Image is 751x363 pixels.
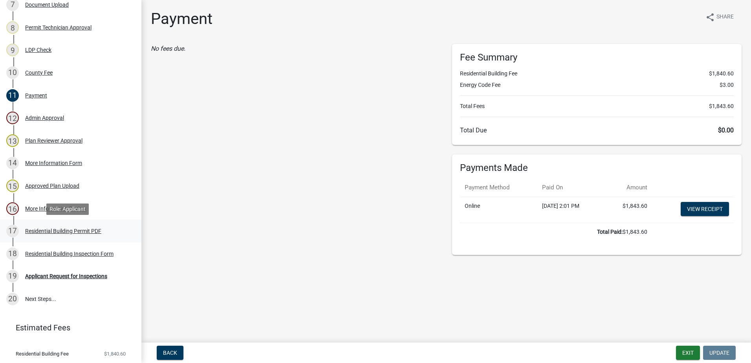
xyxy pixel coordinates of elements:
div: 20 [6,293,19,305]
li: Total Fees [460,102,734,110]
a: Estimated Fees [6,320,129,335]
div: Payment [25,93,47,98]
div: 14 [6,157,19,169]
div: County Fee [25,70,53,75]
i: No fees due. [151,45,185,52]
i: share [705,13,715,22]
span: $1,843.60 [709,102,734,110]
div: Residential Building Inspection Form [25,251,114,257]
li: Energy Code Fee [460,81,734,89]
span: Residential Building Fee [16,351,69,356]
span: $3.00 [720,81,734,89]
h6: Total Due [460,126,734,134]
div: 11 [6,89,19,102]
div: Document Upload [25,2,69,7]
div: 19 [6,270,19,282]
th: Paid On [537,178,604,197]
div: 16 [6,202,19,215]
button: shareShare [699,9,740,25]
button: Update [703,346,736,360]
div: 9 [6,44,19,56]
div: Plan Reviewer Approval [25,138,82,143]
div: 15 [6,180,19,192]
h6: Payments Made [460,162,734,174]
td: Online [460,197,537,223]
div: 12 [6,112,19,124]
span: Share [716,13,734,22]
div: Residential Building Permit PDF [25,228,101,234]
div: LDP Check [25,47,51,53]
span: $1,840.60 [104,351,126,356]
div: 10 [6,66,19,79]
button: Exit [676,346,700,360]
div: Permit Technician Approval [25,25,92,30]
a: View receipt [681,202,729,216]
td: $1,843.60 [603,197,652,223]
div: Role: Applicant [46,203,89,215]
th: Payment Method [460,178,537,197]
div: Admin Approval [25,115,64,121]
span: Back [163,350,177,356]
div: 13 [6,134,19,147]
button: Back [157,346,183,360]
div: Applicant Request for Inspections [25,273,107,279]
li: Residential Building Fee [460,70,734,78]
b: Total Paid: [597,229,623,235]
h6: Fee Summary [460,52,734,63]
div: 17 [6,225,19,237]
h1: Payment [151,9,212,28]
div: 8 [6,21,19,34]
div: Approved Plan Upload [25,183,79,189]
div: More Information Form [25,160,82,166]
div: 18 [6,247,19,260]
span: $1,840.60 [709,70,734,78]
th: Amount [603,178,652,197]
span: $0.00 [718,126,734,134]
td: [DATE] 2:01 PM [537,197,604,223]
span: Update [709,350,729,356]
td: $1,843.60 [460,223,652,241]
div: More Information Review [25,206,86,211]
